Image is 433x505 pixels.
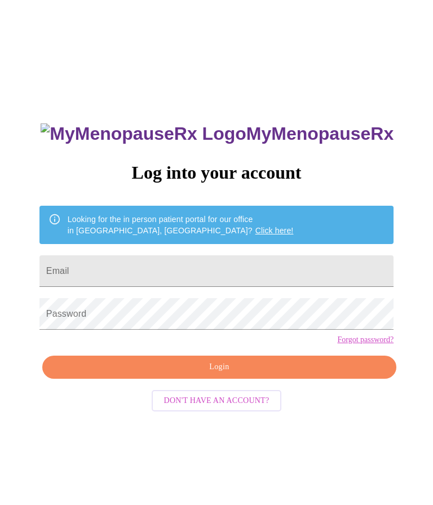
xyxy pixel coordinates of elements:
[39,162,394,183] h3: Log into your account
[41,123,246,144] img: MyMenopauseRx Logo
[149,395,285,405] a: Don't have an account?
[164,394,269,408] span: Don't have an account?
[337,335,394,344] a: Forgot password?
[68,209,294,241] div: Looking for the in person patient portal for our office in [GEOGRAPHIC_DATA], [GEOGRAPHIC_DATA]?
[41,123,394,144] h3: MyMenopauseRx
[152,390,282,412] button: Don't have an account?
[42,356,396,379] button: Login
[55,360,383,374] span: Login
[255,226,294,235] a: Click here!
